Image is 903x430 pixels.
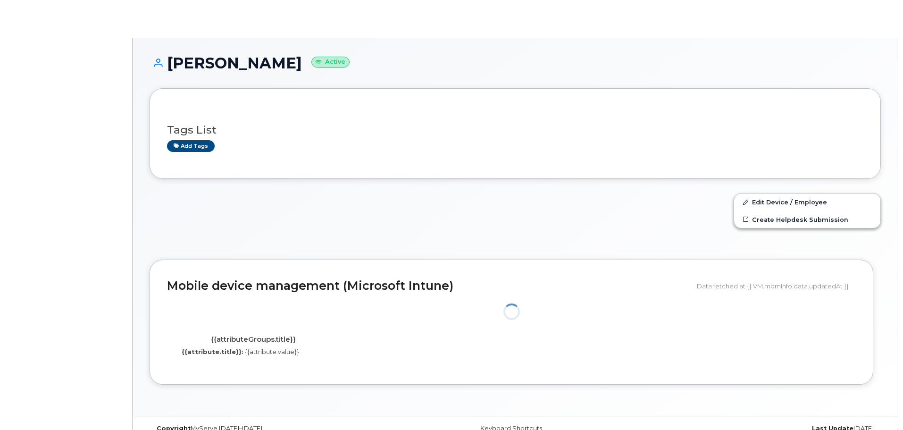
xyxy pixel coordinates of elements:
span: {{attribute.value}} [245,348,299,355]
a: Edit Device / Employee [734,194,880,211]
h4: {{attributeGroups.title}} [174,336,332,344]
h3: Tags List [167,124,863,136]
small: Active [311,57,350,67]
h2: Mobile device management (Microsoft Intune) [167,279,690,293]
h1: [PERSON_NAME] [150,55,881,71]
div: Data fetched at {{ VM.mdmInfo.data.updatedAt }} [697,277,856,295]
label: {{attribute.title}}: [182,347,243,356]
a: Create Helpdesk Submission [734,211,880,228]
a: Add tags [167,140,215,152]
